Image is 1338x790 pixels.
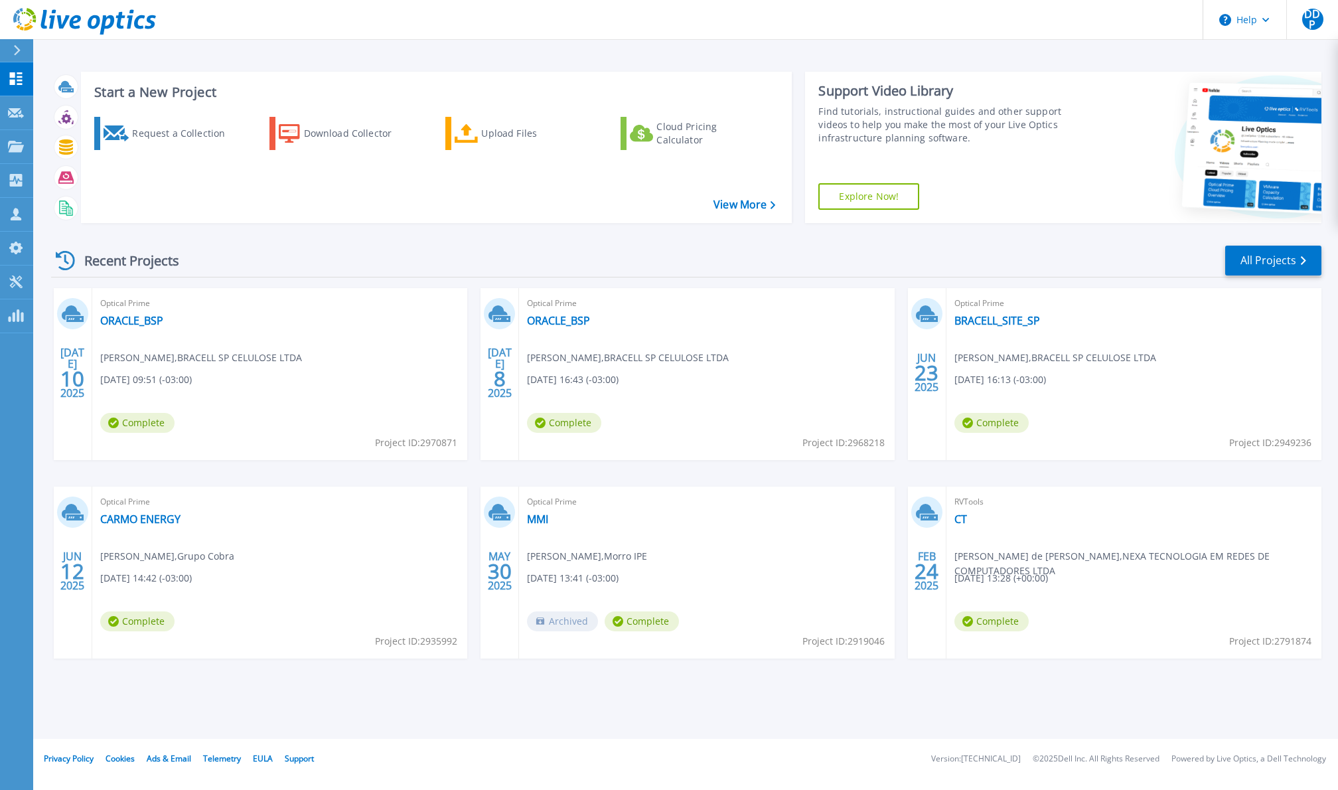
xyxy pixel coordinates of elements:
[605,611,679,631] span: Complete
[375,634,457,649] span: Project ID: 2935992
[445,117,593,150] a: Upload Files
[132,120,238,147] div: Request a Collection
[285,753,314,764] a: Support
[100,314,163,327] a: ORACLE_BSP
[954,351,1156,365] span: [PERSON_NAME] , BRACELL SP CELULOSE LTDA
[100,296,459,311] span: Optical Prime
[954,495,1313,509] span: RVTools
[527,549,647,564] span: [PERSON_NAME] , Morro IPE
[203,753,241,764] a: Telemetry
[527,611,598,631] span: Archived
[253,753,273,764] a: EULA
[481,120,587,147] div: Upload Files
[802,634,885,649] span: Project ID: 2919046
[527,413,601,433] span: Complete
[527,372,619,387] span: [DATE] 16:43 (-03:00)
[1229,634,1311,649] span: Project ID: 2791874
[954,314,1040,327] a: BRACELL_SITE_SP
[51,244,197,277] div: Recent Projects
[914,547,939,595] div: FEB 2025
[100,513,181,526] a: CARMO ENERGY
[94,117,242,150] a: Request a Collection
[100,571,192,586] span: [DATE] 14:42 (-03:00)
[100,611,175,631] span: Complete
[527,513,548,526] a: MMI
[60,566,84,577] span: 12
[954,372,1046,387] span: [DATE] 16:13 (-03:00)
[100,351,302,365] span: [PERSON_NAME] , BRACELL SP CELULOSE LTDA
[375,435,457,450] span: Project ID: 2970871
[44,753,94,764] a: Privacy Policy
[954,611,1029,631] span: Complete
[954,513,967,526] a: CT
[954,571,1048,586] span: [DATE] 13:28 (+00:00)
[100,495,459,509] span: Optical Prime
[914,349,939,397] div: JUN 2025
[1302,9,1323,30] span: DDP
[304,120,410,147] div: Download Collector
[931,755,1021,763] li: Version: [TECHNICAL_ID]
[802,435,885,450] span: Project ID: 2968218
[94,85,775,100] h3: Start a New Project
[100,413,175,433] span: Complete
[954,413,1029,433] span: Complete
[100,549,234,564] span: [PERSON_NAME] , Grupo Cobra
[527,351,729,365] span: [PERSON_NAME] , BRACELL SP CELULOSE LTDA
[60,349,85,397] div: [DATE] 2025
[1229,435,1311,450] span: Project ID: 2949236
[527,495,886,509] span: Optical Prime
[1171,755,1326,763] li: Powered by Live Optics, a Dell Technology
[1033,755,1159,763] li: © 2025 Dell Inc. All Rights Reserved
[621,117,769,150] a: Cloud Pricing Calculator
[487,547,512,595] div: MAY 2025
[100,372,192,387] span: [DATE] 09:51 (-03:00)
[656,120,763,147] div: Cloud Pricing Calculator
[60,547,85,595] div: JUN 2025
[954,549,1321,578] span: [PERSON_NAME] de [PERSON_NAME] , NEXA TECNOLOGIA EM REDES DE COMPUTADORES LTDA
[269,117,417,150] a: Download Collector
[487,349,512,397] div: [DATE] 2025
[527,571,619,586] span: [DATE] 13:41 (-03:00)
[1225,246,1321,276] a: All Projects
[713,198,775,211] a: View More
[488,566,512,577] span: 30
[527,314,590,327] a: ORACLE_BSP
[954,296,1313,311] span: Optical Prime
[818,183,919,210] a: Explore Now!
[915,367,938,378] span: 23
[527,296,886,311] span: Optical Prime
[818,105,1082,145] div: Find tutorials, instructional guides and other support videos to help you make the most of your L...
[60,373,84,384] span: 10
[818,82,1082,100] div: Support Video Library
[494,373,506,384] span: 8
[106,753,135,764] a: Cookies
[147,753,191,764] a: Ads & Email
[915,566,938,577] span: 24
